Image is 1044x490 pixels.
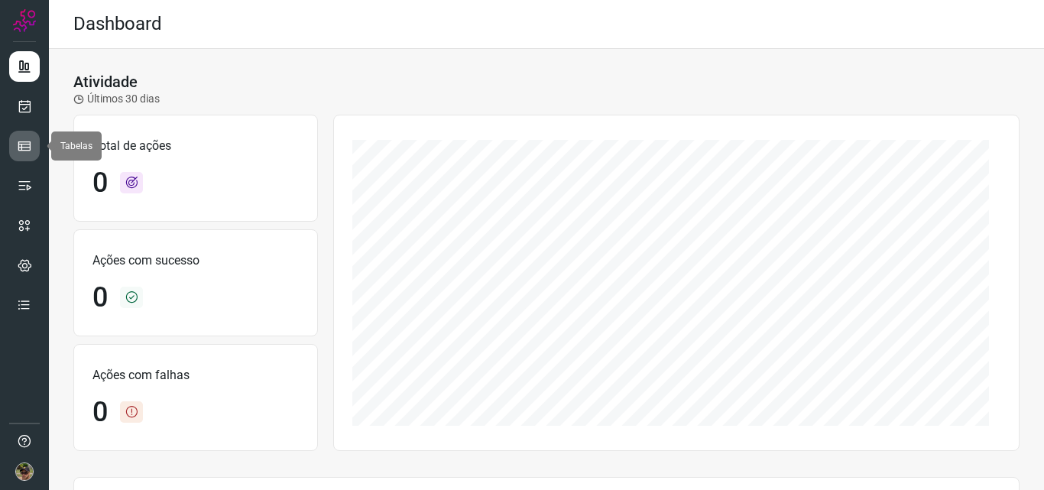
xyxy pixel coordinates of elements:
[60,141,92,151] span: Tabelas
[92,167,108,200] h1: 0
[92,281,108,314] h1: 0
[92,137,299,155] p: Total de ações
[92,251,299,270] p: Ações com sucesso
[13,9,36,32] img: Logo
[15,462,34,481] img: 6adef898635591440a8308d58ed64fba.jpg
[73,13,162,35] h2: Dashboard
[92,366,299,385] p: Ações com falhas
[73,91,160,107] p: Últimos 30 dias
[73,73,138,91] h3: Atividade
[92,396,108,429] h1: 0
